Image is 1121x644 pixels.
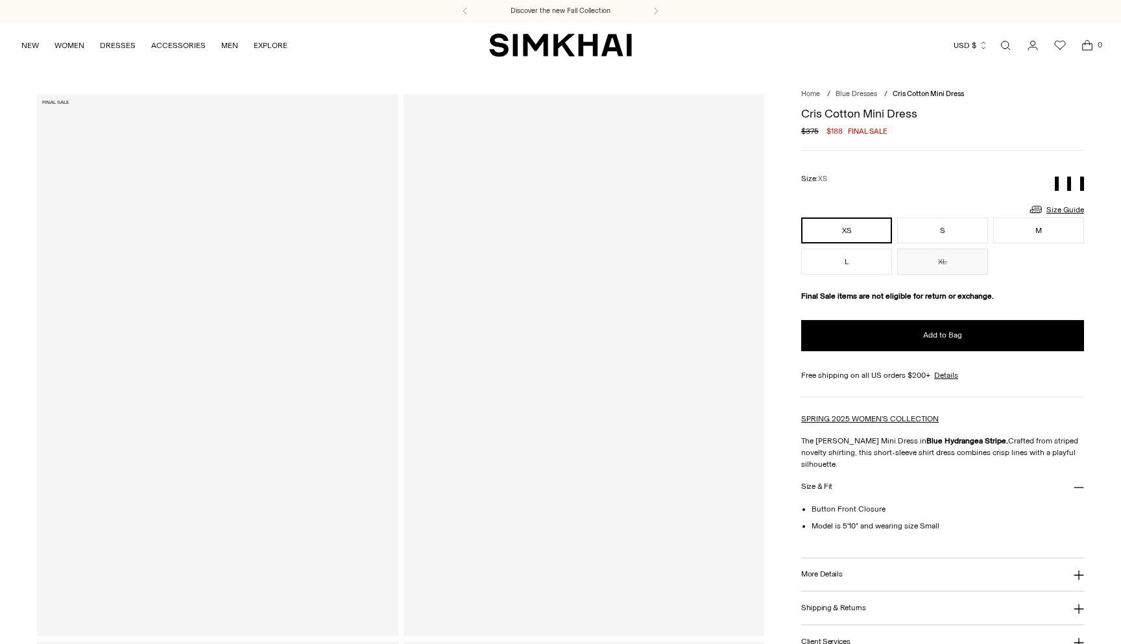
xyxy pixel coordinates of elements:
[926,436,1008,445] strong: Blue Hydrangea Stripe.
[827,89,830,100] div: /
[1028,201,1084,217] a: Size Guide
[993,217,1084,243] button: M
[893,90,964,98] span: Cris Cotton Mini Dress
[54,31,84,60] a: WOMEN
[489,32,632,58] a: SIMKHAI
[801,558,1084,591] button: More Details
[801,435,1084,470] p: The [PERSON_NAME] Mini Dress in Crafted from striped novelty shirting, this short-sleeve shirt dr...
[21,31,39,60] a: NEW
[884,89,887,100] div: /
[1047,32,1073,58] a: Wishlist
[404,94,765,636] a: Cris Cotton Mini Dress
[954,31,988,60] button: USD $
[923,330,962,341] span: Add to Bag
[801,173,827,185] label: Size:
[801,414,939,423] a: SPRING 2025 WOMEN'S COLLECTION
[801,604,866,612] h3: Shipping & Returns
[801,217,892,243] button: XS
[1094,39,1105,51] span: 0
[221,31,238,60] a: MEN
[818,175,827,183] span: XS
[801,570,842,578] h3: More Details
[801,320,1084,351] button: Add to Bag
[1020,32,1046,58] a: Go to the account page
[934,369,958,381] a: Details
[836,90,877,98] a: Blue Dresses
[801,125,819,137] s: $375
[100,31,136,60] a: DRESSES
[812,520,1084,532] li: Model is 5'10" and wearing size Small
[801,591,1084,625] button: Shipping & Returns
[801,90,820,98] a: Home
[801,470,1084,503] button: Size & Fit
[801,108,1084,119] h1: Cris Cotton Mini Dress
[511,6,610,16] a: Discover the new Fall Collection
[801,249,892,275] button: L
[897,249,988,275] button: XL
[812,503,1084,515] li: Button Front Closure
[254,31,287,60] a: EXPLORE
[897,217,988,243] button: S
[151,31,206,60] a: ACCESSORIES
[801,291,994,301] strong: Final Sale items are not eligible for return or exchange.
[801,482,832,491] h3: Size & Fit
[801,89,1084,100] nav: breadcrumbs
[801,369,1084,381] div: Free shipping on all US orders $200+
[826,125,843,137] span: $188
[1074,32,1100,58] a: Open cart modal
[993,32,1019,58] a: Open search modal
[37,94,398,636] a: Cris Cotton Mini Dress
